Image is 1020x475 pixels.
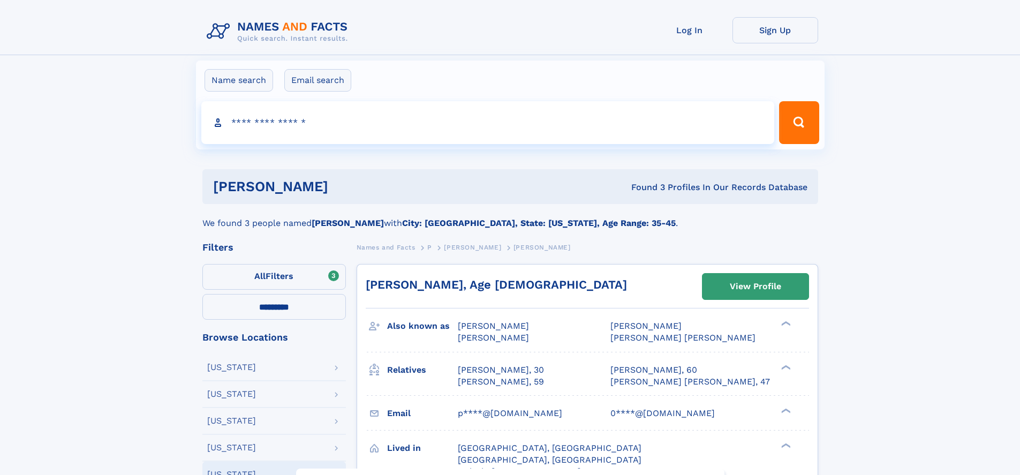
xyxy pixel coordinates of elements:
[427,240,432,254] a: P
[458,333,529,343] span: [PERSON_NAME]
[207,417,256,425] div: [US_STATE]
[610,321,682,331] span: [PERSON_NAME]
[207,390,256,398] div: [US_STATE]
[201,101,775,144] input: search input
[779,320,791,327] div: ❯
[458,455,641,465] span: [GEOGRAPHIC_DATA], [GEOGRAPHIC_DATA]
[254,271,266,281] span: All
[702,274,809,299] a: View Profile
[610,333,755,343] span: [PERSON_NAME] [PERSON_NAME]
[444,244,501,251] span: [PERSON_NAME]
[513,244,571,251] span: [PERSON_NAME]
[402,218,676,228] b: City: [GEOGRAPHIC_DATA], State: [US_STATE], Age Range: 35-45
[357,240,415,254] a: Names and Facts
[202,17,357,46] img: Logo Names and Facts
[779,101,819,144] button: Search Button
[202,243,346,252] div: Filters
[480,182,807,193] div: Found 3 Profiles In Our Records Database
[284,69,351,92] label: Email search
[458,321,529,331] span: [PERSON_NAME]
[205,69,273,92] label: Name search
[732,17,818,43] a: Sign Up
[458,376,544,388] a: [PERSON_NAME], 59
[610,364,697,376] a: [PERSON_NAME], 60
[387,404,458,423] h3: Email
[427,244,432,251] span: P
[366,278,627,291] a: [PERSON_NAME], Age [DEMOGRAPHIC_DATA]
[458,443,641,453] span: [GEOGRAPHIC_DATA], [GEOGRAPHIC_DATA]
[387,361,458,379] h3: Relatives
[779,442,791,449] div: ❯
[213,180,480,193] h1: [PERSON_NAME]
[647,17,732,43] a: Log In
[207,443,256,452] div: [US_STATE]
[730,274,781,299] div: View Profile
[610,376,770,388] a: [PERSON_NAME] [PERSON_NAME], 47
[312,218,384,228] b: [PERSON_NAME]
[387,439,458,457] h3: Lived in
[202,264,346,290] label: Filters
[458,364,544,376] a: [PERSON_NAME], 30
[444,240,501,254] a: [PERSON_NAME]
[779,364,791,371] div: ❯
[779,407,791,414] div: ❯
[387,317,458,335] h3: Also known as
[207,363,256,372] div: [US_STATE]
[202,333,346,342] div: Browse Locations
[202,204,818,230] div: We found 3 people named with .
